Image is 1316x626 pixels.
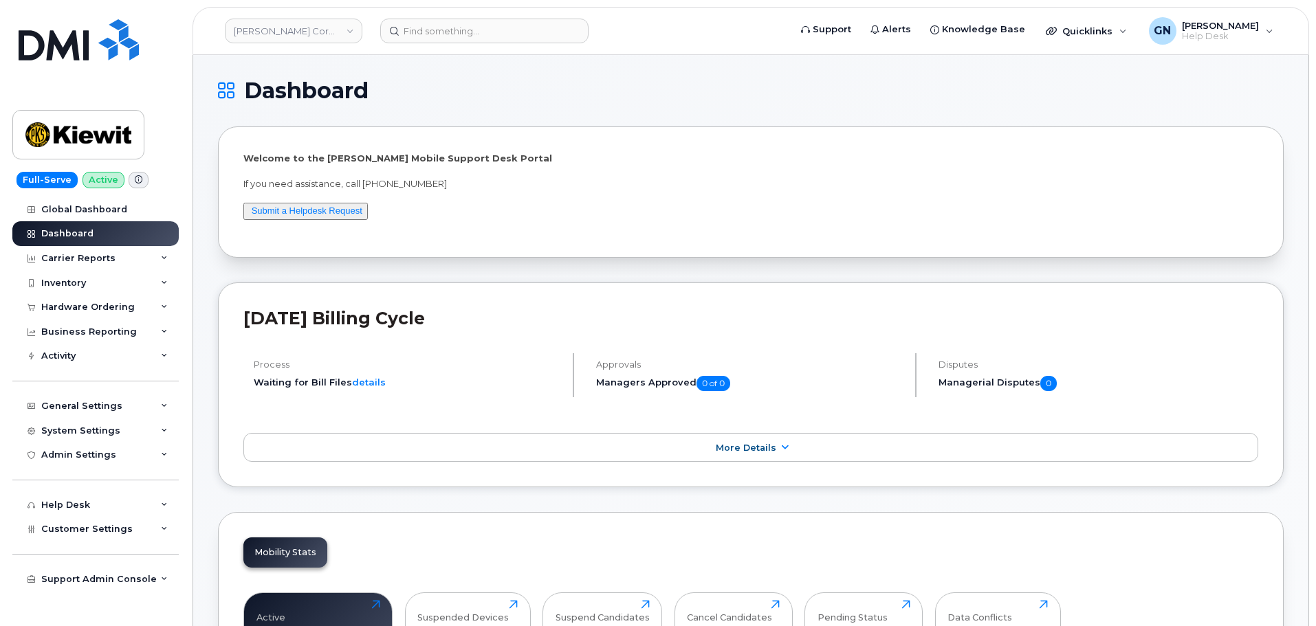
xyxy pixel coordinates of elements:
div: Suspended Devices [417,600,509,623]
span: More Details [716,443,776,453]
h2: [DATE] Billing Cycle [243,308,1258,328]
div: Data Conflicts [947,600,1012,623]
h5: Managerial Disputes [939,376,1258,391]
a: Submit a Helpdesk Request [252,205,362,216]
span: 0 [1040,376,1057,391]
p: If you need assistance, call [PHONE_NUMBER] [243,177,1258,190]
h5: Managers Approved [596,376,903,391]
span: 0 of 0 [697,376,730,391]
span: Dashboard [244,80,369,101]
div: Cancel Candidates [687,600,772,623]
div: Pending Status [818,600,888,623]
h4: Approvals [596,359,903,370]
h4: Process [254,359,561,370]
div: Suspend Candidates [556,600,650,623]
p: Welcome to the [PERSON_NAME] Mobile Support Desk Portal [243,152,1258,165]
iframe: Messenger Launcher [1256,566,1306,616]
button: Submit a Helpdesk Request [243,203,368,220]
a: details [352,377,386,388]
h4: Disputes [939,359,1258,370]
li: Waiting for Bill Files [254,376,561,389]
div: Active [256,600,285,623]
